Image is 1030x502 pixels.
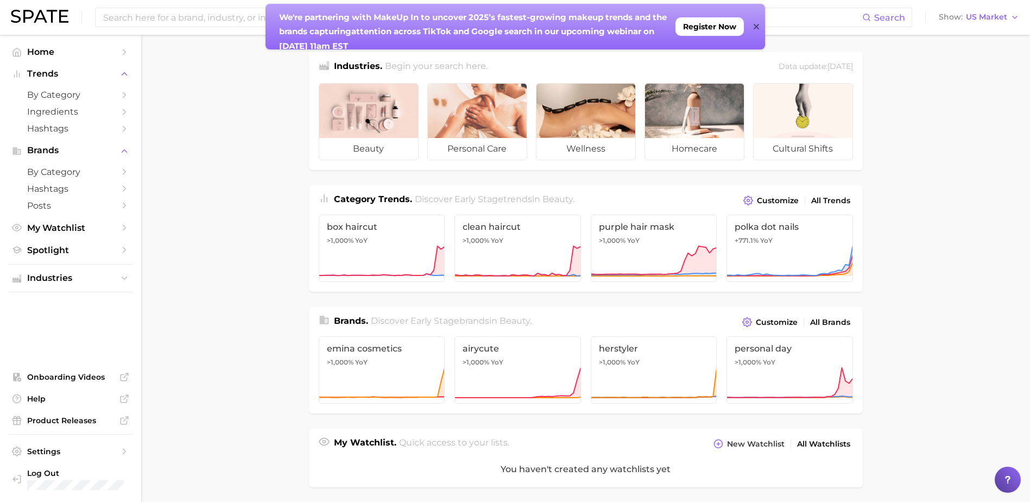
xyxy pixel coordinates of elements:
[9,164,132,180] a: by Category
[463,222,573,232] span: clean haircut
[797,440,850,449] span: All Watchlists
[27,47,114,57] span: Home
[491,236,503,245] span: YoY
[810,318,850,327] span: All Brands
[740,315,800,330] button: Customize
[327,343,437,354] span: emina cosmetics
[599,236,625,244] span: >1,000%
[542,194,573,204] span: beauty
[627,236,640,245] span: YoY
[726,215,853,282] a: polka dot nails+771.1% YoY
[741,193,801,208] button: Customize
[591,215,717,282] a: purple hair mask>1,000% YoY
[27,273,114,283] span: Industries
[9,120,132,137] a: Hashtags
[355,358,368,367] span: YoY
[599,222,709,232] span: purple hair mask
[9,197,132,214] a: Posts
[27,90,114,100] span: by Category
[9,103,132,120] a: Ingredients
[319,138,418,160] span: beauty
[9,43,132,60] a: Home
[966,14,1007,20] span: US Market
[599,358,625,366] span: >1,000%
[599,343,709,354] span: herstyler
[760,236,773,245] span: YoY
[463,358,489,366] span: >1,000%
[735,358,761,366] span: >1,000%
[9,242,132,259] a: Spotlight
[334,60,382,74] h1: Industries.
[711,436,787,451] button: New Watchlist
[415,194,574,204] span: Discover Early Stage trends in .
[27,69,114,79] span: Trends
[319,83,419,160] a: beauty
[9,270,132,286] button: Industries
[936,10,1022,24] button: ShowUS Market
[9,465,132,493] a: Log out. Currently logged in with e-mail christine.kappner@mane.com.
[463,236,489,244] span: >1,000%
[454,336,581,404] a: airycute>1,000% YoY
[536,83,636,160] a: wellness
[9,412,132,429] a: Product Releases
[327,358,353,366] span: >1,000%
[27,167,114,177] span: by Category
[334,436,396,451] h1: My Watchlist.
[27,184,114,194] span: Hashtags
[939,14,963,20] span: Show
[371,316,532,326] span: Discover Early Stage brands in .
[27,146,114,155] span: Brands
[500,316,530,326] span: beauty
[27,372,114,382] span: Onboarding Videos
[763,358,775,367] span: YoY
[726,336,853,404] a: personal day>1,000% YoY
[309,451,863,487] div: You haven't created any watchlists yet
[27,394,114,404] span: Help
[9,142,132,159] button: Brands
[319,215,445,282] a: box haircut>1,000% YoY
[807,315,853,330] a: All Brands
[463,343,573,354] span: airycute
[735,343,845,354] span: personal day
[334,316,368,326] span: Brands .
[757,196,799,205] span: Customize
[9,66,132,82] button: Trends
[735,236,759,244] span: +771.1%
[9,180,132,197] a: Hashtags
[753,83,853,160] a: cultural shifts
[735,222,845,232] span: polka dot nails
[811,196,850,205] span: All Trends
[9,369,132,385] a: Onboarding Videos
[645,138,744,160] span: homecare
[27,447,114,456] span: Settings
[427,83,527,160] a: personal care
[355,236,368,245] span: YoY
[591,336,717,404] a: herstyler>1,000% YoY
[27,123,114,134] span: Hashtags
[536,138,635,160] span: wellness
[756,318,798,327] span: Customize
[491,358,503,367] span: YoY
[9,219,132,236] a: My Watchlist
[319,336,445,404] a: emina cosmetics>1,000% YoY
[779,60,853,74] div: Data update: [DATE]
[428,138,527,160] span: personal care
[385,60,488,74] h2: Begin your search here.
[808,193,853,208] a: All Trends
[11,10,68,23] img: SPATE
[27,416,114,425] span: Product Releases
[327,236,353,244] span: >1,000%
[644,83,744,160] a: homecare
[727,440,785,449] span: New Watchlist
[27,200,114,211] span: Posts
[874,12,905,23] span: Search
[9,443,132,460] a: Settings
[754,138,852,160] span: cultural shifts
[454,215,581,282] a: clean haircut>1,000% YoY
[334,194,412,204] span: Category Trends .
[627,358,640,367] span: YoY
[27,106,114,117] span: Ingredients
[794,437,853,451] a: All Watchlists
[102,8,862,27] input: Search here for a brand, industry, or ingredient
[399,436,509,451] h2: Quick access to your lists.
